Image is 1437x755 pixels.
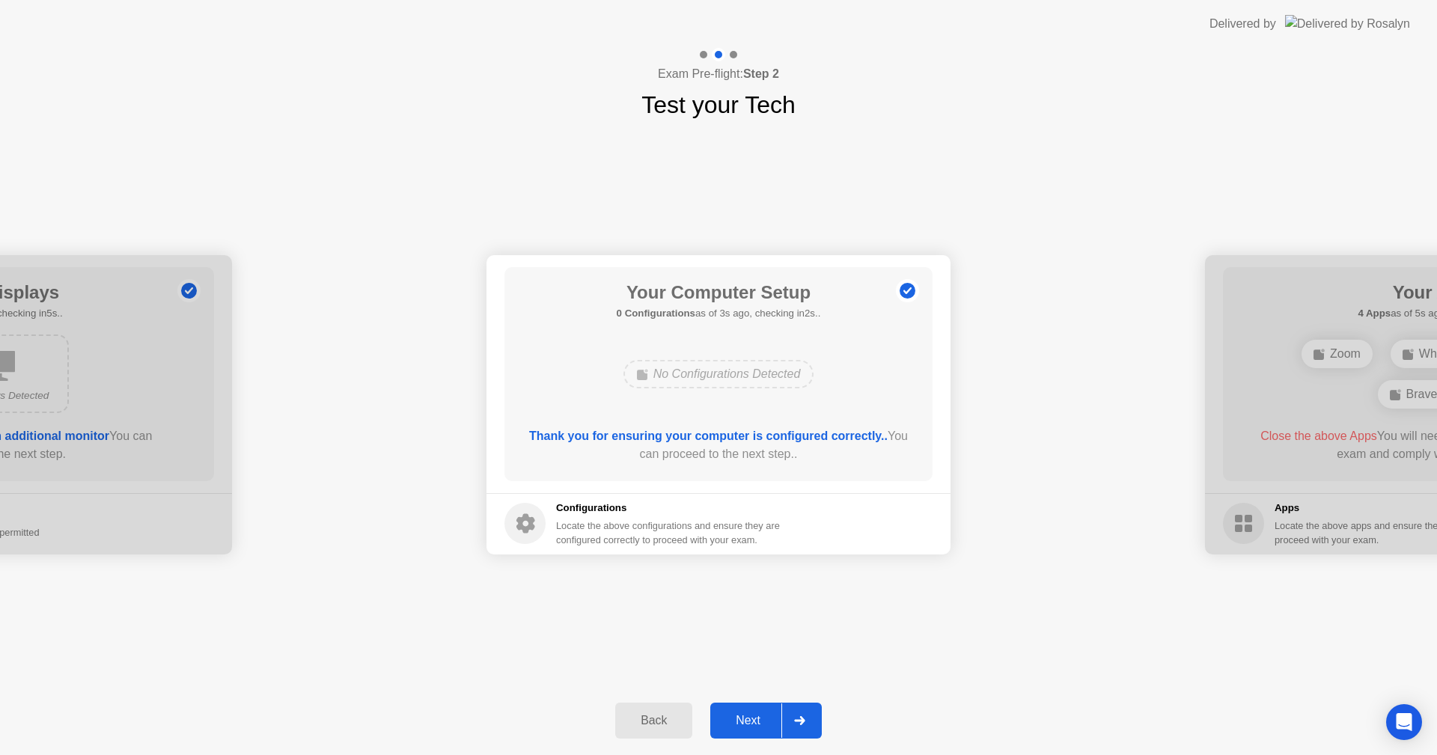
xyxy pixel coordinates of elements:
h5: as of 3s ago, checking in2s.. [617,306,821,321]
h5: Configurations [556,501,783,516]
div: Back [620,714,688,727]
div: You can proceed to the next step.. [526,427,912,463]
div: Open Intercom Messenger [1386,704,1422,740]
div: Locate the above configurations and ensure they are configured correctly to proceed with your exam. [556,519,783,547]
b: Step 2 [743,67,779,80]
div: Next [715,714,781,727]
div: Delivered by [1209,15,1276,33]
b: 0 Configurations [617,308,695,319]
h1: Your Computer Setup [617,279,821,306]
button: Back [615,703,692,739]
h1: Test your Tech [641,87,796,123]
img: Delivered by Rosalyn [1285,15,1410,32]
b: Thank you for ensuring your computer is configured correctly.. [529,430,888,442]
h4: Exam Pre-flight: [658,65,779,83]
div: No Configurations Detected [623,360,814,388]
button: Next [710,703,822,739]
